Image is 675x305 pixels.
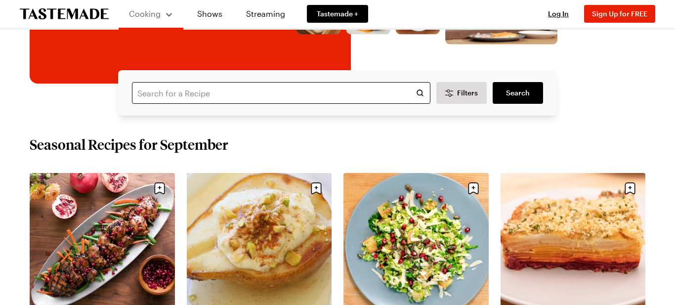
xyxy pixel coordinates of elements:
[464,179,483,198] button: Save recipe
[539,9,578,19] button: Log In
[307,179,326,198] button: Save recipe
[493,82,543,104] a: filters
[584,5,655,23] button: Sign Up for FREE
[436,82,487,104] button: Desktop filters
[128,4,173,24] button: Cooking
[317,9,358,19] span: Tastemade +
[592,9,647,18] span: Sign Up for FREE
[132,82,430,104] input: Search for a Recipe
[307,5,368,23] a: Tastemade +
[548,9,569,18] span: Log In
[129,9,161,18] span: Cooking
[20,8,109,20] a: To Tastemade Home Page
[457,88,478,98] span: Filters
[150,179,169,198] button: Save recipe
[30,135,228,153] h2: Seasonal Recipes for September
[506,88,530,98] span: Search
[621,179,639,198] button: Save recipe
